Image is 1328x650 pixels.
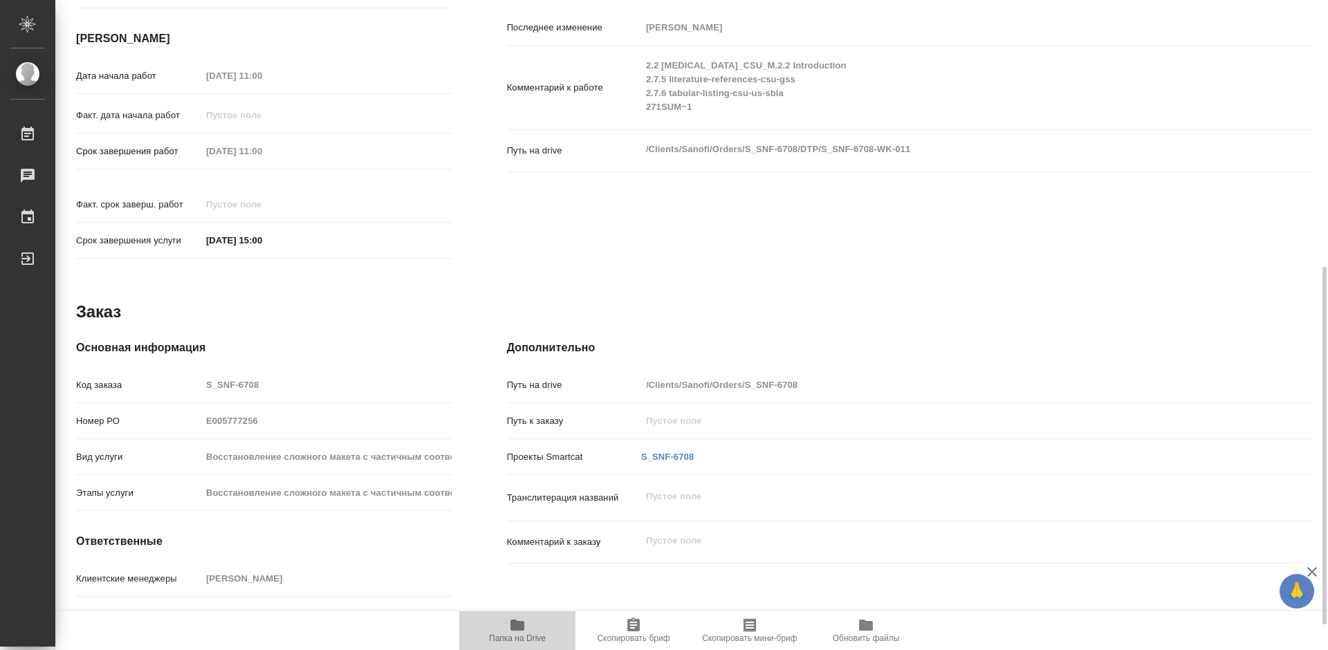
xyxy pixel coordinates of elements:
p: Вид услуги [76,450,201,464]
p: Этапы услуги [76,486,201,500]
input: ✎ Введи что-нибудь [201,230,322,250]
input: Пустое поле [201,105,322,125]
h4: Дополнительно [507,340,1313,356]
textarea: /Clients/Sanofi/Orders/S_SNF-6708/DTP/S_SNF-6708-WK-011 [641,138,1246,161]
p: Путь на drive [507,378,641,392]
button: Обновить файлы [808,611,924,650]
input: Пустое поле [201,483,452,503]
input: Пустое поле [201,604,452,624]
p: Номер РО [76,414,201,428]
p: Проекты Smartcat [507,450,641,464]
h4: [PERSON_NAME] [76,30,452,47]
span: 🙏 [1285,577,1309,606]
p: Дата начала работ [76,69,201,83]
input: Пустое поле [641,17,1246,37]
input: Пустое поле [641,375,1246,395]
p: Последнее изменение [507,21,641,35]
p: Срок завершения услуги [76,234,201,248]
input: Пустое поле [641,411,1246,431]
p: Факт. срок заверш. работ [76,198,201,212]
input: Пустое поле [201,375,452,395]
p: Путь на drive [507,144,641,158]
h4: Основная информация [76,340,452,356]
p: Менеджеры верстки [76,608,201,622]
span: Папка на Drive [489,633,546,643]
p: Комментарий к заказу [507,535,641,549]
button: Папка на Drive [459,611,575,650]
p: Код заказа [76,378,201,392]
p: Комментарий к работе [507,81,641,95]
button: 🙏 [1280,574,1314,609]
p: Срок завершения работ [76,145,201,158]
input: Пустое поле [201,447,452,467]
p: Факт. дата начала работ [76,109,201,122]
p: Клиентские менеджеры [76,572,201,586]
a: S_SNF-6708 [641,452,694,462]
input: Пустое поле [201,411,452,431]
button: Скопировать мини-бриф [692,611,808,650]
h2: Заказ [76,301,121,323]
span: Скопировать мини-бриф [702,633,797,643]
h4: Ответственные [76,533,452,550]
p: Транслитерация названий [507,491,641,505]
input: Пустое поле [201,194,322,214]
span: Обновить файлы [833,633,900,643]
p: Путь к заказу [507,414,641,428]
input: Пустое поле [201,141,322,161]
input: Пустое поле [201,568,452,588]
button: Скопировать бриф [575,611,692,650]
textarea: 2.2 [MEDICAL_DATA]_CSU_M.2.2 Introduction 2.7.5 literature-references-csu-gss 2.7.6 tabular-listi... [641,54,1246,119]
input: Пустое поле [201,66,322,86]
span: Скопировать бриф [597,633,670,643]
